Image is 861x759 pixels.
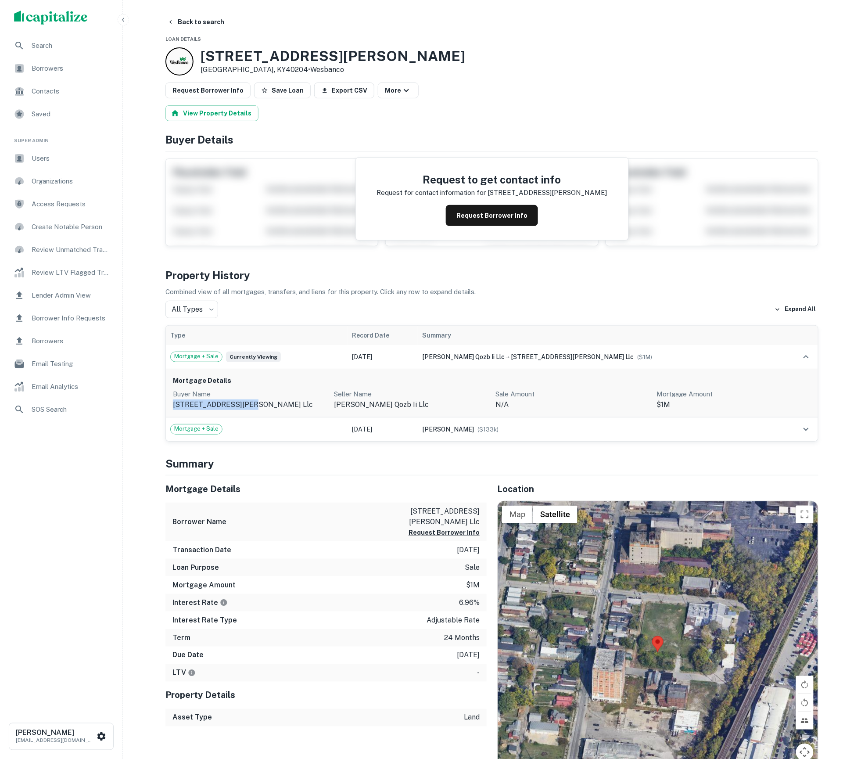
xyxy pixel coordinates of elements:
[16,737,95,745] p: [EMAIL_ADDRESS][DOMAIN_NAME]
[7,104,115,125] a: Saved
[457,650,480,661] p: [DATE]
[796,694,814,712] button: Rotate map counterclockwise
[165,83,251,98] button: Request Borrower Info
[796,712,814,730] button: Tilt map
[638,354,653,360] span: ($ 1M )
[7,126,115,148] li: Super Admin
[310,65,344,74] a: Wesbanco
[502,506,533,523] button: Show street map
[465,562,480,573] p: sale
[32,176,110,187] span: Organizations
[171,352,222,361] span: Mortgage + Sale
[466,580,480,590] p: $1m
[32,40,110,51] span: Search
[418,326,782,345] th: Summary
[172,650,204,661] h6: Due Date
[172,545,231,555] h6: Transaction Date
[314,83,374,98] button: Export CSV
[32,222,110,232] span: Create Notable Person
[533,506,578,523] button: Show satellite imagery
[401,506,480,527] p: [STREET_ADDRESS][PERSON_NAME] llc
[165,482,487,496] h5: Mortgage Details
[14,11,88,25] img: capitalize-logo.png
[165,36,201,42] span: Loan Details
[409,527,480,538] button: Request Borrower Info
[173,376,811,386] h6: Mortgage Details
[172,712,212,723] h6: Asset Type
[172,633,190,643] h6: Term
[32,404,110,415] span: SOS Search
[334,389,489,399] p: Seller Name
[334,399,489,410] p: [PERSON_NAME] qozb ii llc
[32,267,110,278] span: Review LTV Flagged Transactions
[799,422,814,437] button: expand row
[32,153,110,164] span: Users
[657,389,811,399] p: Mortgage Amount
[497,482,818,496] h5: Location
[7,331,115,352] a: Borrowers
[422,426,474,433] span: [PERSON_NAME]
[799,349,814,364] button: expand row
[459,597,480,608] p: 6.96%
[16,730,95,737] h6: [PERSON_NAME]
[7,81,115,102] a: Contacts
[172,562,219,573] h6: Loan Purpose
[172,597,228,608] h6: Interest Rate
[7,58,115,79] a: Borrowers
[165,301,218,318] div: All Types
[377,187,486,198] p: Request for contact information for
[348,326,418,345] th: Record Date
[477,426,499,433] span: ($ 133k )
[796,676,814,694] button: Rotate map clockwise
[188,669,196,677] svg: LTVs displayed on the website are for informational purposes only and may be reported incorrectly...
[477,668,480,678] p: -
[464,712,480,723] p: land
[173,399,327,410] p: [STREET_ADDRESS][PERSON_NAME] llc
[427,615,480,626] p: adjustable rate
[495,389,650,399] p: Sale Amount
[796,506,814,523] button: Toggle fullscreen view
[165,132,818,147] h4: Buyer Details
[226,352,281,362] span: Currently viewing
[201,48,465,65] h3: [STREET_ADDRESS][PERSON_NAME]
[7,262,115,283] a: Review LTV Flagged Transactions
[348,345,418,369] td: [DATE]
[32,359,110,369] span: Email Testing
[7,308,115,329] a: Borrower Info Requests
[165,105,258,121] button: View Property Details
[817,689,861,731] div: Chat Widget
[172,517,226,527] h6: Borrower Name
[457,545,480,555] p: [DATE]
[165,267,818,283] h4: Property History
[422,353,505,360] span: [PERSON_NAME] qozb ii llc
[32,86,110,97] span: Contacts
[7,35,115,56] a: Search
[166,326,348,345] th: Type
[165,456,818,471] h4: Summary
[495,399,650,410] p: N/A
[7,148,115,169] a: Users
[511,353,634,360] span: [STREET_ADDRESS][PERSON_NAME] llc
[32,199,110,209] span: Access Requests
[165,689,487,702] h5: Property Details
[173,389,327,399] p: Buyer Name
[7,216,115,237] div: Create Notable Person
[7,194,115,215] a: Access Requests
[657,399,811,410] p: $1M
[7,239,115,260] a: Review Unmatched Transactions
[201,65,465,75] p: [GEOGRAPHIC_DATA], KY40204 •
[446,205,538,226] button: Request Borrower Info
[7,399,115,420] a: SOS Search
[7,171,115,192] a: Organizations
[7,285,115,306] a: Lender Admin View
